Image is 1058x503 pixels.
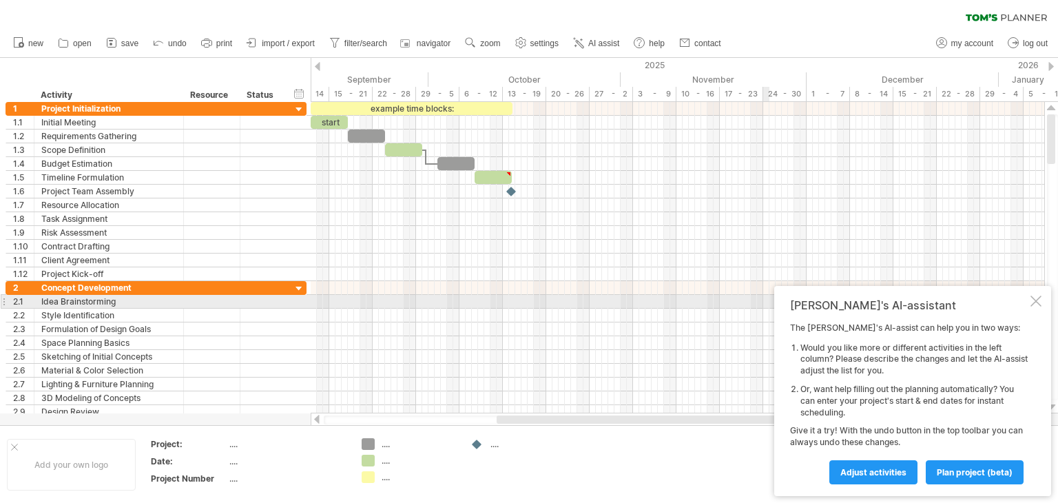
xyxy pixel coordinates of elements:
div: 2.2 [13,309,34,322]
div: .... [382,438,457,450]
div: 1 - 7 [807,87,850,101]
div: Client Agreement [41,254,176,267]
div: 1.11 [13,254,34,267]
div: 22 - 28 [373,87,416,101]
div: Project: [151,438,227,450]
div: 1.9 [13,226,34,239]
div: .... [229,473,345,484]
div: Budget Estimation [41,157,176,170]
li: Or, want help filling out the planning automatically? You can enter your project's start & end da... [800,384,1028,418]
span: AI assist [588,39,619,48]
span: undo [168,39,187,48]
div: 3D Modeling of Concepts [41,391,176,404]
div: 1.12 [13,267,34,280]
a: my account [933,34,997,52]
div: Resource Allocation [41,198,176,212]
div: 1.1 [13,116,34,129]
div: 29 - 5 [416,87,459,101]
div: Status [247,88,277,102]
div: .... [382,455,457,466]
div: 2.1 [13,295,34,308]
div: 2.5 [13,350,34,363]
div: Timeline Formulation [41,171,176,184]
span: save [121,39,138,48]
div: 1.2 [13,130,34,143]
li: Would you like more or different activities in the left column? Please describe the changes and l... [800,342,1028,377]
div: Add your own logo [7,439,136,491]
span: log out [1023,39,1048,48]
div: 1.5 [13,171,34,184]
div: 22 - 28 [937,87,980,101]
div: The [PERSON_NAME]'s AI-assist can help you in two ways: Give it a try! With the undo button in th... [790,322,1028,484]
a: open [54,34,96,52]
div: 17 - 23 [720,87,763,101]
a: plan project (beta) [926,460,1024,484]
div: .... [229,438,345,450]
div: 10 - 16 [676,87,720,101]
span: navigator [417,39,450,48]
a: filter/search [326,34,391,52]
div: November 2025 [621,72,807,87]
span: open [73,39,92,48]
div: 2 [13,281,34,294]
div: Project Initialization [41,102,176,115]
a: print [198,34,236,52]
div: 1.3 [13,143,34,156]
div: 1.7 [13,198,34,212]
span: my account [951,39,993,48]
div: Material & Color Selection [41,364,176,377]
span: Adjust activities [840,467,906,478]
span: help [649,39,665,48]
div: .... [229,455,345,467]
span: new [28,39,43,48]
div: 1.6 [13,185,34,198]
div: 2.6 [13,364,34,377]
div: 3 - 9 [633,87,676,101]
a: zoom [461,34,504,52]
div: 29 - 4 [980,87,1024,101]
div: Activity [41,88,176,102]
div: example time blocks: [311,102,512,115]
div: 20 - 26 [546,87,590,101]
div: 1.10 [13,240,34,253]
div: 1.4 [13,157,34,170]
a: help [630,34,669,52]
a: navigator [398,34,455,52]
div: Concept Development [41,281,176,294]
div: Initial Meeting [41,116,176,129]
div: Project Number [151,473,227,484]
div: September 2025 [242,72,428,87]
div: 24 - 30 [763,87,807,101]
div: Idea Brainstorming [41,295,176,308]
div: 2.7 [13,378,34,391]
div: Style Identification [41,309,176,322]
a: AI assist [570,34,623,52]
div: Design Review [41,405,176,418]
div: Formulation of Design Goals [41,322,176,336]
div: Space Planning Basics [41,336,176,349]
a: settings [512,34,563,52]
span: settings [530,39,559,48]
div: December 2025 [807,72,999,87]
div: Task Assignment [41,212,176,225]
div: 2.3 [13,322,34,336]
div: 27 - 2 [590,87,633,101]
div: 15 - 21 [893,87,937,101]
span: import / export [262,39,315,48]
div: Project Kick-off [41,267,176,280]
div: .... [490,438,566,450]
a: contact [676,34,725,52]
div: start [311,116,348,129]
a: save [103,34,143,52]
div: Resource [190,88,232,102]
span: zoom [480,39,500,48]
span: print [216,39,232,48]
div: 2.8 [13,391,34,404]
a: new [10,34,48,52]
div: 1 [13,102,34,115]
a: import / export [243,34,319,52]
div: Risk Assessment [41,226,176,239]
div: 13 - 19 [503,87,546,101]
span: contact [694,39,721,48]
div: Project Team Assembly [41,185,176,198]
